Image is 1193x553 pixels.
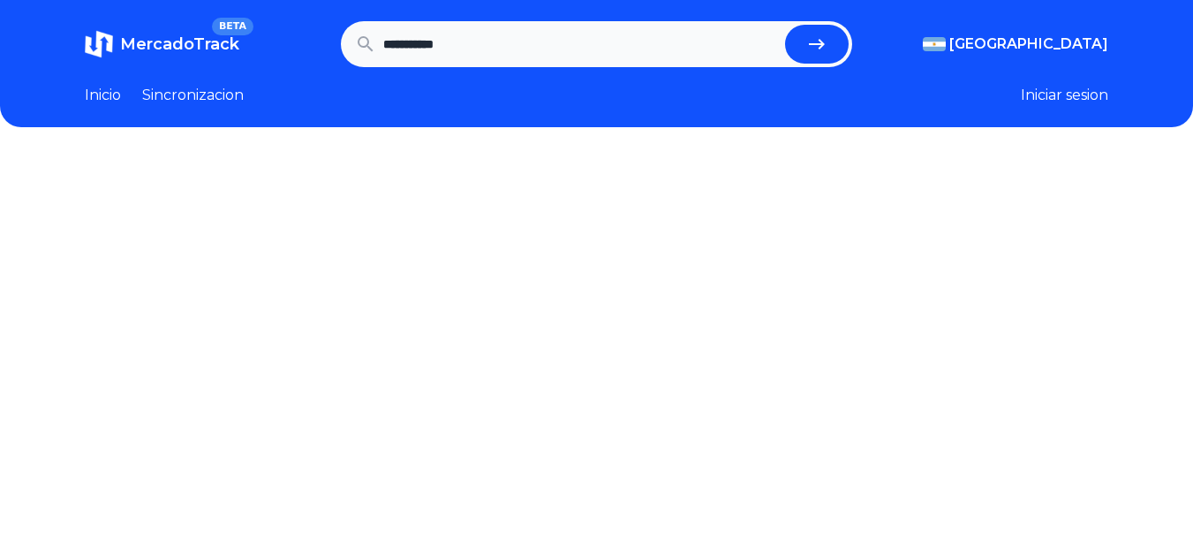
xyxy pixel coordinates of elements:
[85,85,121,106] a: Inicio
[142,85,244,106] a: Sincronizacion
[949,34,1108,55] span: [GEOGRAPHIC_DATA]
[120,34,239,54] span: MercadoTrack
[923,37,946,51] img: Argentina
[212,18,253,35] span: BETA
[1021,85,1108,106] button: Iniciar sesion
[923,34,1108,55] button: [GEOGRAPHIC_DATA]
[85,30,113,58] img: MercadoTrack
[85,30,239,58] a: MercadoTrackBETA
